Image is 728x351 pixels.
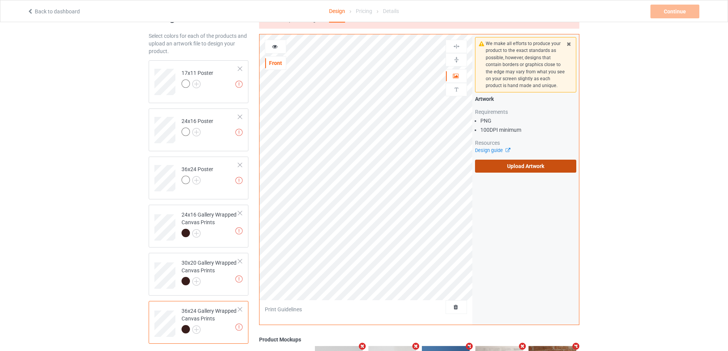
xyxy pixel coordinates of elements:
div: 24x16 Gallery Wrapped Canvas Prints [149,205,248,247]
img: svg+xml;base64,PD94bWwgdmVyc2lvbj0iMS4wIiBlbmNvZGluZz0iVVRGLTgiPz4KPHN2ZyB3aWR0aD0iMjJweCIgaGVpZ2... [192,80,201,88]
div: 36x24 Poster [149,157,248,199]
li: 100 DPI minimum [480,126,576,134]
li: PNG [480,117,576,125]
div: Design [329,0,345,23]
i: Remove mockup [518,342,527,350]
i: Remove mockup [571,342,581,350]
div: 36x24 Gallery Wrapped Canvas Prints [182,307,238,333]
img: svg+xml;base64,PD94bWwgdmVyc2lvbj0iMS4wIiBlbmNvZGluZz0iVVRGLTgiPz4KPHN2ZyB3aWR0aD0iMjJweCIgaGVpZ2... [192,325,201,334]
i: Remove mockup [464,342,474,350]
div: 30x20 Gallery Wrapped Canvas Prints [149,253,248,296]
img: exclamation icon [235,81,243,88]
div: 24x16 Gallery Wrapped Canvas Prints [182,211,238,237]
img: exclamation icon [235,129,243,136]
div: Requirements [475,108,576,116]
div: Product Mockups [259,336,579,343]
img: exclamation icon [235,275,243,283]
a: Design guide [475,147,510,153]
div: 30x20 Gallery Wrapped Canvas Prints [182,259,238,285]
img: svg+xml;base64,PD94bWwgdmVyc2lvbj0iMS4wIiBlbmNvZGluZz0iVVRGLTgiPz4KPHN2ZyB3aWR0aD0iMjJweCIgaGVpZ2... [192,229,201,238]
div: 36x24 Gallery Wrapped Canvas Prints [149,301,248,344]
img: svg%3E%0A [453,43,460,50]
i: Remove mockup [411,342,421,350]
div: 24x16 Poster [182,117,213,136]
img: svg%3E%0A [453,56,460,63]
div: Resources [475,139,576,147]
div: Select colors for each of the products and upload an artwork file to design your product. [149,32,248,55]
i: Remove mockup [358,342,367,350]
a: Back to dashboard [27,8,80,15]
div: We make all efforts to produce your product to the exact standards as possible, however, designs ... [486,40,566,89]
img: exclamation icon [235,227,243,235]
div: Front [265,59,286,67]
img: exclamation icon [235,324,243,331]
img: exclamation icon [235,177,243,184]
div: Pricing [356,0,372,22]
div: 24x16 Poster [149,108,248,151]
img: svg+xml;base64,PD94bWwgdmVyc2lvbj0iMS4wIiBlbmNvZGluZz0iVVRGLTgiPz4KPHN2ZyB3aWR0aD0iMjJweCIgaGVpZ2... [192,176,201,184]
div: Artwork [475,95,576,103]
div: 17x11 Poster [182,69,213,87]
label: Upload Artwork [475,160,576,173]
div: Print Guidelines [265,306,302,313]
img: svg+xml;base64,PD94bWwgdmVyc2lvbj0iMS4wIiBlbmNvZGluZz0iVVRGLTgiPz4KPHN2ZyB3aWR0aD0iMjJweCIgaGVpZ2... [192,128,201,136]
div: 17x11 Poster [149,60,248,103]
div: Details [383,0,399,22]
img: svg%3E%0A [453,86,460,93]
div: 36x24 Poster [182,165,213,184]
img: svg+xml;base64,PD94bWwgdmVyc2lvbj0iMS4wIiBlbmNvZGluZz0iVVRGLTgiPz4KPHN2ZyB3aWR0aD0iMjJweCIgaGVpZ2... [192,277,201,286]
